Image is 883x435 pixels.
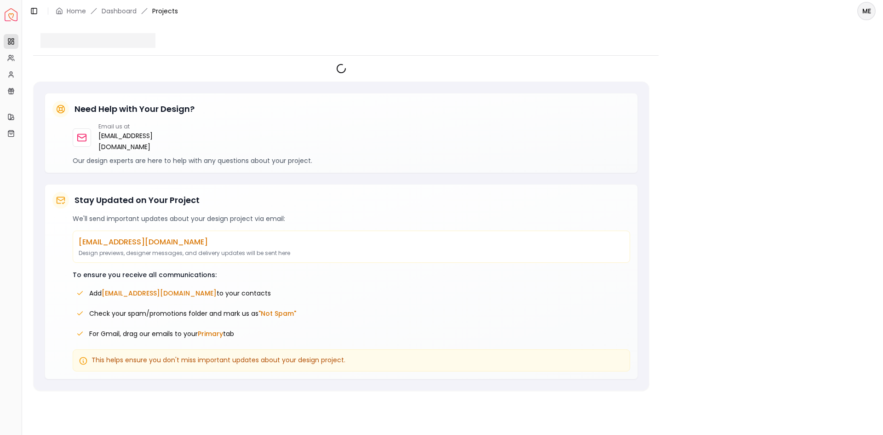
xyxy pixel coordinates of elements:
span: "Not Spam" [258,309,296,318]
span: [EMAIL_ADDRESS][DOMAIN_NAME] [102,289,217,298]
span: Add to your contacts [89,289,271,298]
span: This helps ensure you don't miss important updates about your design project. [92,355,345,365]
p: To ensure you receive all communications: [73,270,630,279]
button: ME [857,2,876,20]
a: Spacejoy [5,8,17,21]
p: Email us at [98,123,201,130]
a: Dashboard [102,6,137,16]
p: We'll send important updates about your design project via email: [73,214,630,223]
span: ME [858,3,875,19]
span: For Gmail, drag our emails to your tab [89,329,234,338]
span: Check your spam/promotions folder and mark us as [89,309,296,318]
p: Our design experts are here to help with any questions about your project. [73,156,630,165]
h5: Stay Updated on Your Project [75,194,200,207]
p: [EMAIL_ADDRESS][DOMAIN_NAME] [79,237,624,248]
h5: Need Help with Your Design? [75,103,195,116]
p: Design previews, designer messages, and delivery updates will be sent here [79,249,624,257]
img: Spacejoy Logo [5,8,17,21]
nav: breadcrumb [56,6,178,16]
span: Projects [152,6,178,16]
span: Primary [198,329,223,338]
a: [EMAIL_ADDRESS][DOMAIN_NAME] [98,130,201,152]
a: Home [67,6,86,16]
